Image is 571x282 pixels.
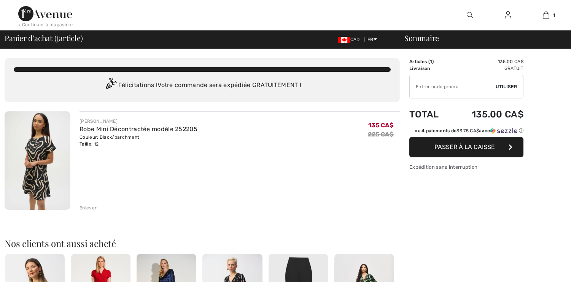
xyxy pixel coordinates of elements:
[409,127,523,137] div: ou 4 paiements de33.75 CA$avecSezzle Cliquez pour en savoir plus sur Sezzle
[409,137,523,157] button: Passer à la caisse
[368,131,394,138] s: 225 CA$
[395,34,566,42] div: Sommaire
[430,59,432,64] span: 1
[409,163,523,171] div: Expédition sans interruption
[80,125,197,133] a: Robe Mini Décontractée modèle 252205
[18,21,73,28] div: < Continuer à magasiner
[338,37,363,42] span: CAD
[490,127,517,134] img: Sezzle
[553,12,555,19] span: 1
[5,111,70,210] img: Robe Mini Décontractée modèle 252205
[409,101,451,127] td: Total
[5,34,83,42] span: Panier d'achat ( article)
[18,6,72,21] img: 1ère Avenue
[5,239,400,248] h2: Nos clients ont aussi acheté
[467,11,473,20] img: recherche
[456,128,479,133] span: 33.75 CA$
[56,32,59,42] span: 1
[368,122,394,129] span: 135 CA$
[415,127,523,134] div: ou 4 paiements de avec
[527,11,565,20] a: 1
[80,134,197,147] div: Couleur: Black/parchment Taille: 12
[543,11,549,20] img: Mon panier
[14,78,391,93] div: Félicitations ! Votre commande sera expédiée GRATUITEMENT !
[367,37,377,42] span: FR
[409,65,451,72] td: Livraison
[451,65,523,72] td: Gratuit
[499,11,517,20] a: Se connecter
[80,118,197,125] div: [PERSON_NAME]
[103,78,118,93] img: Congratulation2.svg
[451,101,523,127] td: 135.00 CA$
[496,83,517,90] span: Utiliser
[451,58,523,65] td: 135.00 CA$
[505,11,511,20] img: Mes infos
[434,143,495,151] span: Passer à la caisse
[410,75,496,98] input: Code promo
[80,204,97,211] div: Enlever
[409,58,451,65] td: Articles ( )
[338,37,350,43] img: Canadian Dollar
